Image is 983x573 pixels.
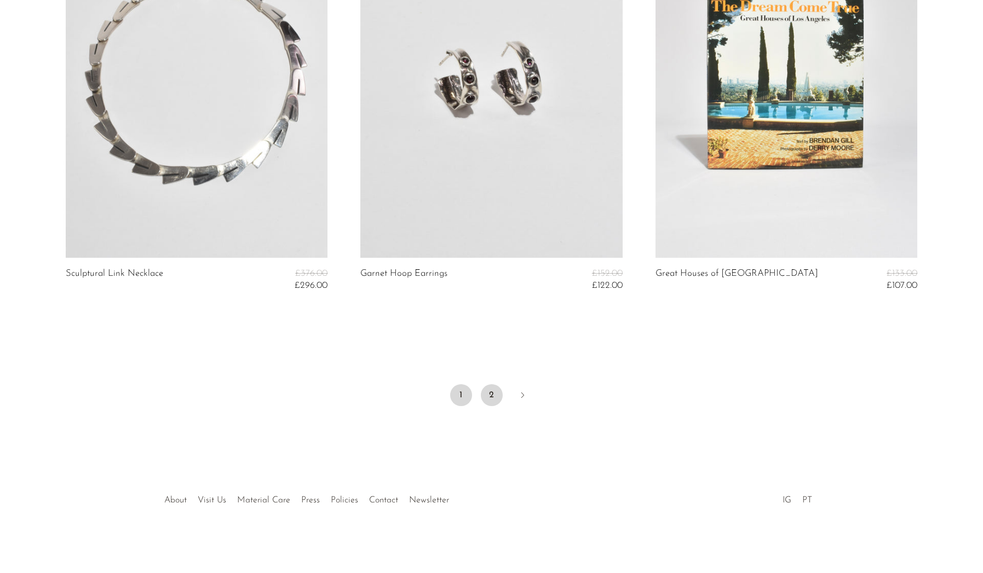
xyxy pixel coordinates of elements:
[777,487,818,508] ul: Social Medias
[369,496,398,505] a: Contact
[237,496,290,505] a: Material Care
[887,269,917,278] span: £133.00
[450,384,472,406] span: 1
[592,281,623,290] span: £122.00
[887,281,917,290] span: £107.00
[511,384,533,408] a: Next
[164,496,187,505] a: About
[159,487,455,508] ul: Quick links
[198,496,226,505] a: Visit Us
[783,496,791,505] a: IG
[295,269,327,278] span: £376.00
[66,269,163,291] a: Sculptural Link Necklace
[802,496,812,505] a: PT
[592,269,623,278] span: £152.00
[656,269,818,291] a: Great Houses of [GEOGRAPHIC_DATA]
[301,496,320,505] a: Press
[295,281,327,290] span: £296.00
[481,384,503,406] a: 2
[360,269,447,291] a: Garnet Hoop Earrings
[331,496,358,505] a: Policies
